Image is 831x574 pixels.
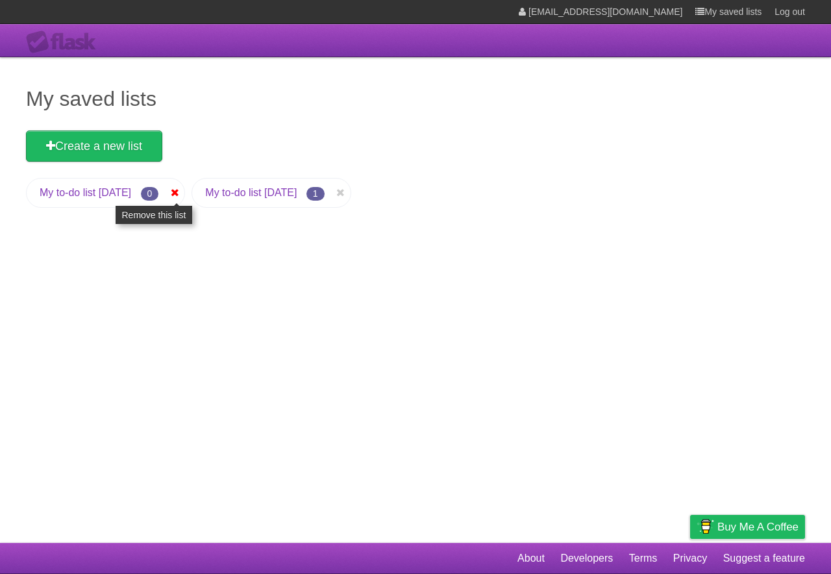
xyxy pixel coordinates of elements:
[40,187,131,198] a: My to-do list [DATE]
[26,31,104,54] div: Flask
[723,546,805,571] a: Suggest a feature
[205,187,297,198] a: My to-do list [DATE]
[141,187,159,201] span: 0
[717,516,799,538] span: Buy me a coffee
[26,83,805,114] h1: My saved lists
[690,515,805,539] a: Buy me a coffee
[673,546,707,571] a: Privacy
[629,546,658,571] a: Terms
[26,131,162,162] a: Create a new list
[306,187,325,201] span: 1
[697,516,714,538] img: Buy me a coffee
[560,546,613,571] a: Developers
[517,546,545,571] a: About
